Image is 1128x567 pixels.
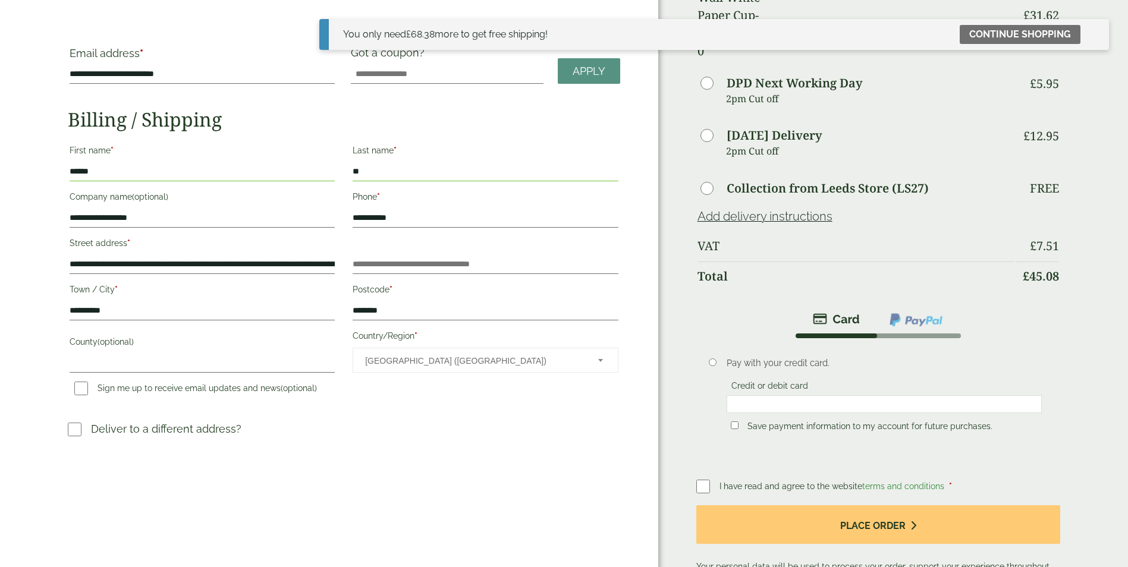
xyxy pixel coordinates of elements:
span: Country/Region [353,348,618,373]
span: (optional) [98,337,134,346]
abbr: required [115,285,118,294]
label: Phone [353,188,618,209]
button: Place order [696,505,1061,544]
abbr: required [140,47,143,59]
label: Collection from Leeds Store (LS27) [727,182,929,194]
div: You only need more to get free shipping! [343,27,548,42]
span: £ [1023,268,1029,284]
abbr: required [414,331,417,341]
bdi: 45.08 [1023,268,1059,284]
h2: Billing / Shipping [68,108,620,131]
label: Company name [70,188,335,209]
label: Street address [70,235,335,255]
img: stripe.png [813,312,860,326]
label: Sign me up to receive email updates and news [70,383,322,396]
span: 68.38 [406,29,435,40]
span: £ [1023,128,1030,144]
span: £ [1030,238,1036,254]
a: Continue shopping [960,25,1080,44]
span: United Kingdom (UK) [365,348,582,373]
span: I have read and agree to the website [719,481,947,491]
p: Free [1030,181,1059,196]
label: County [70,333,335,354]
iframe: Secure card payment input frame [730,399,1038,409]
abbr: required [111,146,114,155]
span: (optional) [281,383,317,393]
abbr: required [127,238,130,248]
span: £ [1030,75,1036,92]
abbr: required [394,146,397,155]
p: Deliver to a different address? [91,421,241,437]
a: Apply [558,58,620,84]
span: £ [1023,7,1030,23]
label: Email address [70,48,335,65]
label: First name [70,142,335,162]
span: (optional) [132,192,168,201]
img: ppcp-gateway.png [888,312,944,327]
p: Pay with your credit card. [727,357,1042,370]
bdi: 5.95 [1030,75,1059,92]
abbr: required [949,481,952,491]
abbr: required [389,285,392,294]
label: Last name [353,142,618,162]
bdi: 31.62 [1023,7,1059,23]
th: Total [697,262,1015,291]
label: Country/Region [353,327,618,348]
th: VAT [697,232,1015,260]
p: 2pm Cut off [726,142,1015,160]
bdi: 7.51 [1030,238,1059,254]
bdi: 12.95 [1023,128,1059,144]
a: terms and conditions [862,481,944,491]
p: 2pm Cut off [726,90,1015,108]
label: DPD Next Working Day [727,77,862,89]
abbr: required [377,192,380,201]
label: Save payment information to my account for future purchases. [743,421,997,434]
label: Credit or debit card [727,381,813,394]
label: [DATE] Delivery [727,130,822,141]
input: Sign me up to receive email updates and news(optional) [74,382,88,395]
a: Add delivery instructions [697,209,832,223]
span: Apply [573,65,605,78]
label: Town / City [70,281,335,301]
label: Postcode [353,281,618,301]
span: £ [406,29,411,40]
